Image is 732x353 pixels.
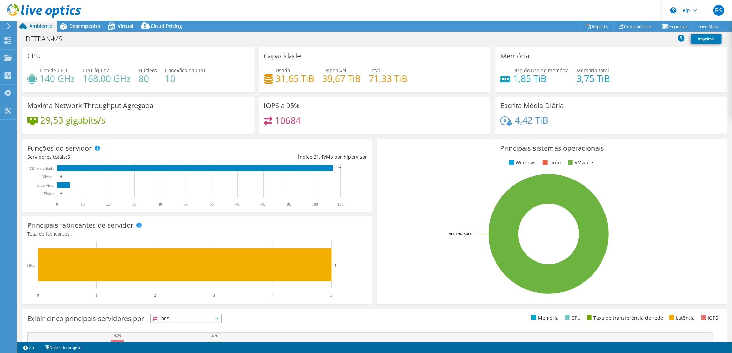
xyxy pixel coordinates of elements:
[151,314,221,323] span: IOPS
[462,231,475,236] tspan: ESXi 6.5
[81,202,85,207] text: 10
[264,102,300,109] h3: IOPS a 95%
[197,153,367,161] div: Índice: VMs por hipervisor
[27,145,92,152] h3: Funções do servidor
[73,183,75,187] text: 5
[693,21,723,32] a: Mais
[275,117,301,124] h4: 10684
[139,75,157,82] h4: 80
[330,293,332,298] text: 5
[613,21,657,32] a: Compartilhar
[71,231,73,237] span: 1
[369,67,380,74] span: Total
[40,116,105,124] h4: 29,53 gigabits/s
[577,67,609,74] span: Memória total
[657,21,693,32] a: Exportar
[27,153,197,161] div: Servidores totais:
[670,7,677,13] svg: \n
[563,314,581,322] li: CPU
[37,293,39,298] text: 0
[158,202,162,207] text: 40
[40,343,86,352] a: Notas do projeto
[500,102,564,109] h3: Escrita Média Diária
[42,174,54,179] text: Virtual
[132,202,136,207] text: 30
[541,159,562,167] li: Linux
[513,67,569,74] span: Pico do uso de memória
[213,293,215,298] text: 3
[40,67,67,74] span: Pico de CPU
[272,293,274,298] text: 4
[513,75,569,82] h4: 1,85 TiB
[165,67,205,74] span: Conexões da CPU
[287,202,291,207] text: 90
[118,23,133,29] span: Virtual
[581,21,614,32] a: Reports
[27,52,41,60] h3: CPU
[210,202,214,207] text: 60
[382,145,722,152] h3: Principais sistemas operacionais
[139,67,157,74] span: Núcleos
[22,35,73,43] h1: DETRAN-MS
[27,263,35,268] text: HPE
[27,102,153,109] h3: Maxima Network Throughput Agregada
[114,333,121,338] text: 41%
[577,75,610,82] h4: 3,75 TiB
[29,166,54,171] text: VM convidada
[276,75,315,82] h4: 31,65 TiB
[261,202,265,207] text: 80
[500,52,529,60] h3: Memória
[106,202,111,207] text: 20
[67,153,70,160] span: 5
[264,52,301,60] h3: Capacidade
[95,293,98,298] text: 1
[337,202,344,207] text: 110
[69,23,100,29] span: Desempenho
[165,75,205,82] h4: 10
[40,75,75,82] h4: 140 GHz
[691,34,722,44] a: Imprimir
[60,192,62,195] text: 0
[83,67,110,74] span: CPU líquida
[369,75,408,82] h4: 71,33 TiB
[323,75,361,82] h4: 39,67 TiB
[566,159,593,167] li: VMware
[27,230,367,238] h4: Total de fabricantes:
[314,153,323,160] span: 21.4
[44,191,54,196] tspan: Físico
[27,222,133,229] h3: Principais fabricantes de servidor
[335,263,337,267] text: 5
[713,5,724,16] span: PS
[56,202,58,207] text: 0
[212,334,218,338] text: 40%
[83,75,131,82] h4: 168,00 GHz
[668,314,695,322] li: Latência
[235,202,240,207] text: 70
[19,343,40,352] a: 2
[276,67,291,74] span: Usado
[530,314,559,322] li: Memória
[312,202,318,207] text: 100
[37,183,54,188] text: Hipervisor
[184,202,188,207] text: 50
[154,293,156,298] text: 2
[60,175,62,178] text: 0
[507,159,537,167] li: Windows
[336,167,341,170] text: 107
[323,67,347,74] span: Disponível
[151,23,182,29] span: Cloud Pricing
[29,23,52,29] span: Ambiente
[515,116,548,124] h4: 4,42 TiB
[449,231,462,236] tspan: 100.0%
[585,314,663,322] li: Taxa de transferência de rede
[700,314,719,322] li: IOPS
